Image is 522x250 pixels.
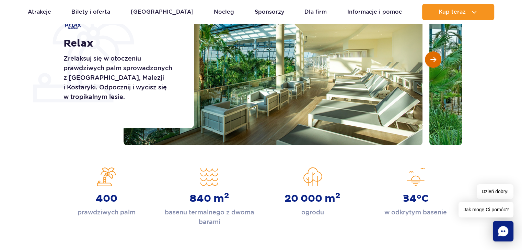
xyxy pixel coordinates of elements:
p: prawdziwych palm [78,208,136,217]
a: Nocleg [214,4,234,20]
p: basenu termalnego z dwoma barami [163,208,256,227]
span: Dzień dobry! [477,184,513,199]
sup: 2 [224,191,229,200]
strong: 20 000 m [285,192,340,205]
strong: 34°C [403,192,428,205]
a: Bilety i oferta [71,4,110,20]
a: Informacje i pomoc [347,4,402,20]
strong: 400 [96,192,117,205]
p: w odkrytym basenie [384,208,447,217]
p: ogrodu [301,208,324,217]
button: Następny slajd [425,51,441,68]
a: Dla firm [304,4,327,20]
h1: Relax [63,37,178,50]
span: Kup teraz [439,9,466,15]
a: [GEOGRAPHIC_DATA] [131,4,194,20]
sup: 2 [335,191,340,200]
button: Kup teraz [422,4,494,20]
p: Zrelaksuj się w otoczeniu prawdziwych palm sprowadzonych z [GEOGRAPHIC_DATA], Malezji i Kostaryki... [63,54,178,102]
a: Sponsorzy [255,4,284,20]
span: Jak mogę Ci pomóc? [459,202,513,217]
a: Atrakcje [28,4,51,20]
div: Chat [493,221,513,241]
strong: 840 m [189,192,229,205]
